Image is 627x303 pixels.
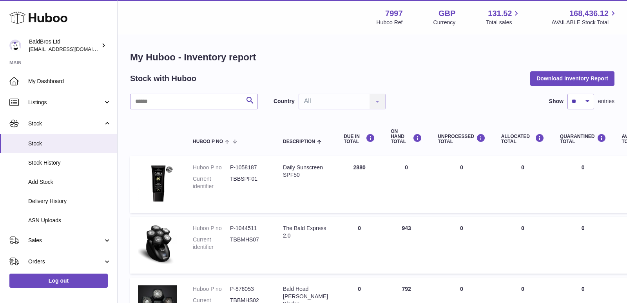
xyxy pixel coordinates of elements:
span: Add Stock [28,178,111,186]
td: 0 [430,217,493,274]
dt: Huboo P no [193,164,230,171]
h1: My Huboo - Inventory report [130,51,614,64]
img: product image [138,225,177,264]
dd: TBBSPF01 [230,175,267,190]
div: QUARANTINED Total [560,134,606,144]
span: Total sales [486,19,521,26]
div: BaldBros Ltd [29,38,100,53]
span: ASN Uploads [28,217,111,224]
a: 131.52 Total sales [486,8,521,26]
span: My Dashboard [28,78,111,85]
td: 0 [383,156,430,213]
div: Daily Sunscreen SPF50 [283,164,328,179]
h2: Stock with Huboo [130,73,196,84]
div: ALLOCATED Total [501,134,544,144]
span: entries [598,98,614,105]
td: 0 [493,217,552,274]
span: Delivery History [28,198,111,205]
span: Sales [28,237,103,244]
td: 0 [493,156,552,213]
dd: P-1058187 [230,164,267,171]
span: 0 [582,225,585,231]
div: The Bald Express 2.0 [283,225,328,239]
dd: P-876053 [230,285,267,293]
dt: Current identifier [193,236,230,251]
img: baldbrothersblog@gmail.com [9,40,21,51]
img: product image [138,164,177,203]
span: Listings [28,99,103,106]
span: Huboo P no [193,139,223,144]
label: Country [274,98,295,105]
span: 168,436.12 [569,8,609,19]
td: 0 [336,217,383,274]
a: Log out [9,274,108,288]
span: Orders [28,258,103,265]
strong: GBP [439,8,455,19]
span: Description [283,139,315,144]
dt: Current identifier [193,175,230,190]
a: 168,436.12 AVAILABLE Stock Total [551,8,618,26]
span: 131.52 [488,8,512,19]
span: Stock [28,140,111,147]
button: Download Inventory Report [530,71,614,85]
span: 0 [582,286,585,292]
div: DUE IN TOTAL [344,134,375,144]
dt: Huboo P no [193,225,230,232]
span: Stock History [28,159,111,167]
span: Stock [28,120,103,127]
div: UNPROCESSED Total [438,134,486,144]
label: Show [549,98,564,105]
div: Currency [433,19,456,26]
dt: Huboo P no [193,285,230,293]
div: Huboo Ref [377,19,403,26]
strong: 7997 [385,8,403,19]
td: 2880 [336,156,383,213]
dd: P-1044511 [230,225,267,232]
dd: TBBMHS07 [230,236,267,251]
td: 943 [383,217,430,274]
div: ON HAND Total [391,129,422,145]
span: [EMAIL_ADDRESS][DOMAIN_NAME] [29,46,115,52]
span: AVAILABLE Stock Total [551,19,618,26]
td: 0 [430,156,493,213]
span: 0 [582,164,585,171]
